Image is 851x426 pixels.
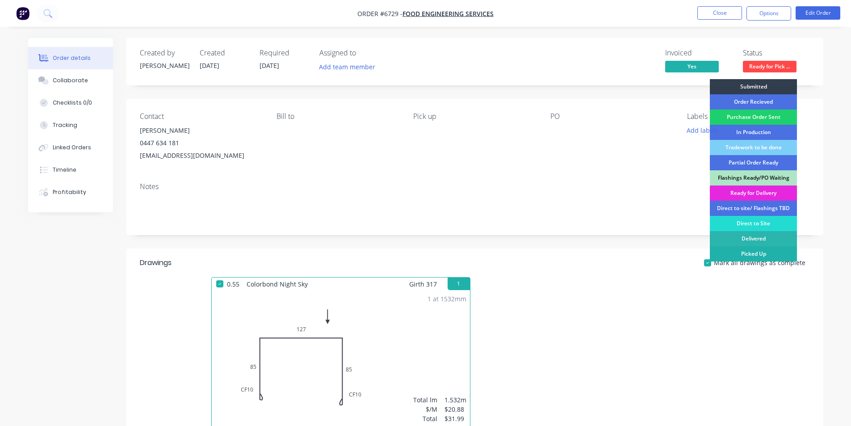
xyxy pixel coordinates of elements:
div: Tradework to be done [710,140,797,155]
div: Partial Order Ready [710,155,797,170]
button: 1 [448,278,470,290]
button: Collaborate [28,69,113,92]
div: [PERSON_NAME] [140,124,262,137]
div: Direct to Site [710,216,797,231]
div: [PERSON_NAME]0447 634 181[EMAIL_ADDRESS][DOMAIN_NAME] [140,124,262,162]
div: Submitted [710,79,797,94]
button: Timeline [28,159,113,181]
button: Edit Order [796,6,840,20]
div: PO [550,112,673,121]
span: Girth 317 [409,278,437,291]
div: Checklists 0/0 [53,99,92,107]
div: $20.88 [444,405,466,414]
div: Drawings [140,257,172,268]
div: Order Recieved [710,94,797,110]
div: Invoiced [665,49,732,57]
button: Tracking [28,114,113,136]
div: Labels [687,112,809,121]
div: Notes [140,182,810,191]
button: Linked Orders [28,136,113,159]
div: Purchase Order Sent [710,110,797,125]
button: Add labels [682,124,723,136]
div: Status [743,49,810,57]
div: 1 at 1532mm [428,294,466,304]
span: 0.55 [223,278,243,291]
div: Created by [140,49,189,57]
div: Delivered [710,231,797,246]
button: Checklists 0/0 [28,92,113,114]
div: Order details [53,54,91,62]
span: [DATE] [260,61,279,70]
div: Bill to [277,112,399,121]
div: $/M [413,405,437,414]
div: Total lm [413,395,437,405]
div: [PERSON_NAME] [140,61,189,70]
button: Add team member [314,61,380,73]
span: [DATE] [200,61,219,70]
div: Total [413,414,437,423]
div: In Production [710,125,797,140]
button: Order details [28,47,113,69]
img: Factory [16,7,29,20]
div: $31.99 [444,414,466,423]
div: Ready for Delivery [710,186,797,201]
div: Created [200,49,249,57]
div: 1.532m [444,395,466,405]
div: 0447 634 181 [140,137,262,149]
div: Linked Orders [53,143,91,152]
div: Tracking [53,121,77,129]
div: Collaborate [53,76,88,84]
div: Pick up [413,112,536,121]
div: Required [260,49,309,57]
div: [EMAIL_ADDRESS][DOMAIN_NAME] [140,149,262,162]
div: Flashings Ready/PO Waiting [710,170,797,186]
span: Order #6729 - [357,9,402,18]
button: Close [697,6,742,20]
button: Add team member [319,61,380,73]
div: Assigned to [319,49,409,57]
div: Profitability [53,188,86,196]
span: Yes [665,61,719,72]
span: Colorbond Night Sky [243,278,311,291]
button: Profitability [28,181,113,203]
div: Picked Up [710,246,797,262]
a: Food Engineering Services [402,9,494,18]
button: Options [746,6,791,21]
div: Direct to site/ Flashings TBD [710,201,797,216]
div: Timeline [53,166,76,174]
button: Ready for Pick ... [743,61,797,74]
span: Ready for Pick ... [743,61,797,72]
div: Contact [140,112,262,121]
